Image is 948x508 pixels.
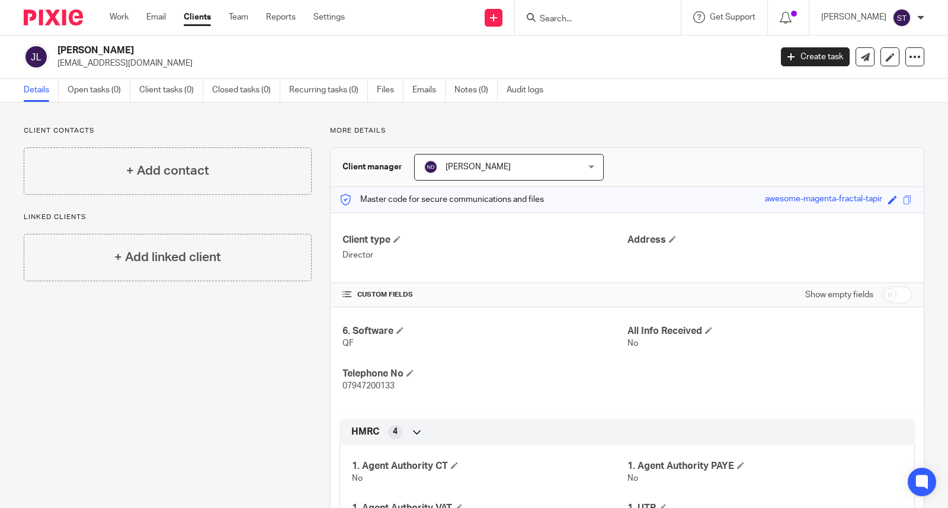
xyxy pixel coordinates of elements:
a: Closed tasks (0) [212,79,280,102]
span: [PERSON_NAME] [446,163,511,171]
img: Pixie [24,9,83,25]
span: No [352,474,363,483]
span: No [627,339,638,348]
a: Emails [412,79,446,102]
a: Files [377,79,403,102]
p: Master code for secure communications and files [340,194,544,205]
label: Show empty fields [805,289,873,301]
a: Recurring tasks (0) [289,79,368,102]
a: Work [110,11,129,23]
p: Linked clients [24,213,312,222]
a: Settings [313,11,345,23]
span: HMRC [351,426,379,438]
h2: [PERSON_NAME] [57,44,622,57]
h4: CUSTOM FIELDS [342,290,627,300]
a: Open tasks (0) [68,79,130,102]
h4: Address [627,234,912,246]
input: Search [539,14,645,25]
h4: + Add contact [126,162,209,180]
span: 4 [393,426,398,438]
a: Client tasks (0) [139,79,203,102]
p: [PERSON_NAME] [821,11,886,23]
a: Reports [266,11,296,23]
span: Get Support [710,13,755,21]
h4: + Add linked client [114,248,221,266]
h4: All Info Received [627,325,912,337]
h4: 6. Software [342,325,627,337]
p: Client contacts [24,126,312,136]
span: 07947200133 [342,382,395,390]
img: svg%3E [892,8,911,27]
div: awesome-magenta-fractal-tapir [765,193,882,207]
span: QF [342,339,354,348]
span: No [627,474,638,483]
a: Notes (0) [454,79,498,102]
h4: Telephone No [342,368,627,380]
p: More details [330,126,924,136]
h3: Client manager [342,161,402,173]
p: [EMAIL_ADDRESS][DOMAIN_NAME] [57,57,763,69]
a: Audit logs [507,79,552,102]
img: svg%3E [424,160,438,174]
a: Create task [781,47,850,66]
p: Director [342,249,627,261]
h4: Client type [342,234,627,246]
img: svg%3E [24,44,49,69]
a: Email [146,11,166,23]
h4: 1. Agent Authority CT [352,460,627,472]
a: Details [24,79,59,102]
a: Clients [184,11,211,23]
a: Team [229,11,248,23]
h4: 1. Agent Authority PAYE [627,460,902,472]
